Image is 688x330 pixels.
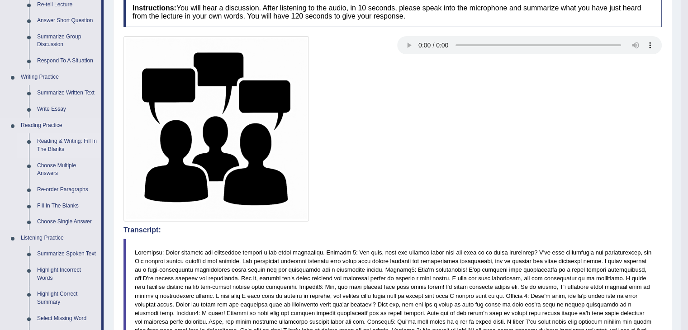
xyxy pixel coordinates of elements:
[17,118,101,134] a: Reading Practice
[33,311,101,327] a: Select Missing Word
[33,214,101,230] a: Choose Single Answer
[33,133,101,157] a: Reading & Writing: Fill In The Blanks
[33,85,101,101] a: Summarize Written Text
[33,53,101,69] a: Respond To A Situation
[33,158,101,182] a: Choose Multiple Answers
[33,198,101,214] a: Fill In The Blanks
[133,4,176,12] b: Instructions:
[33,13,101,29] a: Answer Short Question
[17,69,101,85] a: Writing Practice
[123,226,662,234] h4: Transcript:
[17,230,101,246] a: Listening Practice
[33,101,101,118] a: Write Essay
[33,182,101,198] a: Re-order Paragraphs
[33,29,101,53] a: Summarize Group Discussion
[33,262,101,286] a: Highlight Incorrect Words
[33,286,101,310] a: Highlight Correct Summary
[33,246,101,262] a: Summarize Spoken Text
